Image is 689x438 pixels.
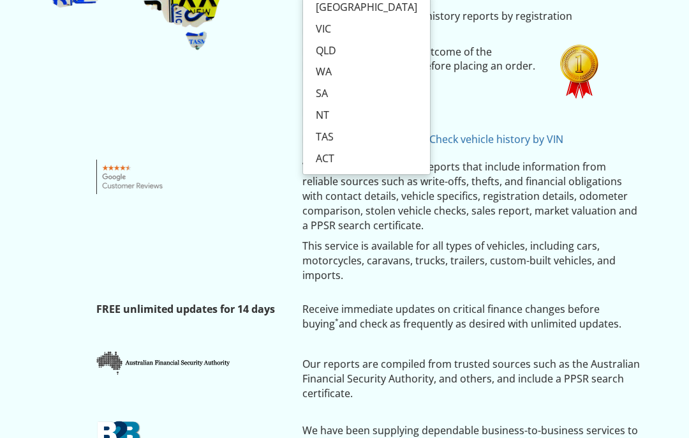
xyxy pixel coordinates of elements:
span: WA [316,64,332,79]
span: SA [316,86,328,101]
span: ACT [316,151,334,166]
span: TAS [316,130,334,144]
span: VIC [316,22,331,36]
span: NT [316,108,329,123]
span: QLD [316,43,336,58]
